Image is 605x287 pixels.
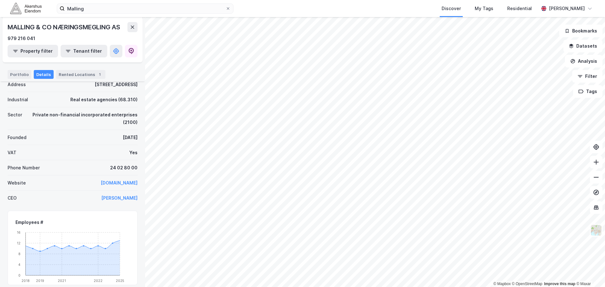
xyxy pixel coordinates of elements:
button: Tags [573,85,602,98]
button: Tenant filter [61,45,107,57]
div: [PERSON_NAME] [549,5,585,12]
img: akershus-eiendom-logo.9091f326c980b4bce74ccdd9f866810c.svg [10,3,42,14]
div: Yes [129,149,138,156]
tspan: 0 [18,273,21,277]
div: Portfolio [8,70,31,79]
button: Filter [572,70,602,83]
div: Sector [8,111,22,119]
div: [DATE] [123,134,138,141]
a: Mapbox [493,282,511,286]
div: 24 02 80 00 [110,164,138,172]
div: 1 [97,71,103,78]
div: Website [8,179,26,187]
tspan: 16 [17,230,21,234]
img: Z [590,224,602,236]
tspan: 2018 [21,279,30,283]
iframe: Chat Widget [573,257,605,287]
div: Real estate agencies (68.310) [70,96,138,103]
div: My Tags [475,5,493,12]
div: CEO [8,194,17,202]
div: Founded [8,134,26,141]
div: Residential [507,5,532,12]
tspan: 8 [18,252,21,255]
div: Discover [442,5,461,12]
tspan: 12 [17,241,21,245]
div: Address [8,81,26,88]
div: VAT [8,149,16,156]
div: 979 216 041 [8,35,35,42]
tspan: 2022 [94,279,103,283]
div: Details [34,70,54,79]
div: [STREET_ADDRESS] [95,81,138,88]
tspan: 2025 [116,279,124,283]
a: Improve this map [544,282,575,286]
input: Search by address, cadastre, landlords, tenants or people [65,4,226,13]
div: Private non-financial incorporated enterprises (2100) [30,111,138,126]
button: Analysis [565,55,602,67]
tspan: 2019 [36,279,44,283]
button: Property filter [8,45,58,57]
div: Rented Locations [56,70,105,79]
button: Bookmarks [559,25,602,37]
tspan: 2021 [58,279,66,283]
div: Industrial [8,96,28,103]
tspan: 4 [18,262,21,266]
a: OpenStreetMap [512,282,543,286]
div: MALLING & CO NÆRINGSMEGLING AS [8,22,121,32]
div: Employees # [15,219,130,226]
button: Datasets [563,40,602,52]
div: Phone Number [8,164,40,172]
a: [DOMAIN_NAME] [101,180,138,185]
